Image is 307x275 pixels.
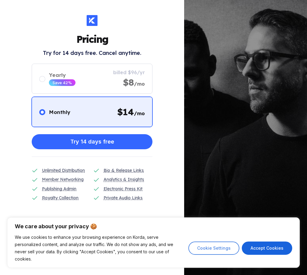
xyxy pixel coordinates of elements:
button: Cookie Settings [188,242,239,255]
div: Electronic Press Kit [104,185,142,192]
div: Member Networking [42,176,84,183]
div: Private Audio Links [104,194,142,201]
div: Publishing Admin [42,185,76,192]
div: Yearly [49,72,75,78]
h2: Try for 14 days free. Cancel anytime. [43,49,141,56]
div: billed $96/yr [113,69,145,75]
h1: Pricing [76,33,108,45]
div: Analytics & Insights [104,176,144,183]
p: We use cookies to enhance your browsing experience on Korda, serve personalized content, and anal... [15,234,184,263]
div: Royalty Collection [42,194,78,201]
button: Try 14 days free [32,134,152,149]
div: Monthly [49,109,70,115]
span: /mo [134,81,145,87]
div: $ 14 [117,106,145,118]
p: We care about your privacy 🍪 [15,223,292,230]
span: /mo [134,110,145,116]
div: Save 42% [53,80,72,85]
div: Unlimited Distribution [42,167,85,174]
div: Try 14 days free [70,136,114,148]
button: Accept Cookies [242,242,292,255]
div: $8 [123,77,145,88]
div: Bio & Release Links [104,167,144,174]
